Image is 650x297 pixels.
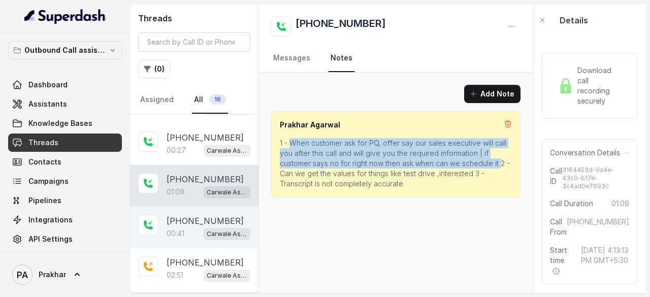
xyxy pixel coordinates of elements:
[167,228,184,239] p: 00:41
[28,138,58,148] span: Threads
[28,157,61,167] span: Contacts
[28,80,68,90] span: Dashboard
[8,191,122,210] a: Pipelines
[167,187,184,197] p: 01:09
[611,199,629,209] span: 01:09
[8,211,122,229] a: Integrations
[17,270,28,280] text: PA
[28,234,73,244] span: API Settings
[8,41,122,59] button: Outbound Call assistant
[581,245,629,276] span: [DATE] 4:13:13 PM GMT+5:30
[167,131,244,144] p: [PHONE_NUMBER]
[28,215,73,225] span: Integrations
[560,14,588,26] p: Details
[550,166,562,190] span: Call ID
[8,76,122,94] a: Dashboard
[207,187,247,197] p: Carwale Assistant
[329,45,354,72] a: Notes
[167,256,244,269] p: [PHONE_NUMBER]
[207,229,247,239] p: Carwale Assistant
[138,86,176,114] a: Assigned
[28,195,61,206] span: Pipelines
[280,120,340,130] p: Prakhar Agarwal
[209,94,226,105] span: 16
[550,148,624,158] span: Conversation Details
[28,118,92,128] span: Knowledge Bases
[8,230,122,248] a: API Settings
[8,95,122,113] a: Assistants
[167,173,244,185] p: [PHONE_NUMBER]
[167,270,183,280] p: 02:51
[562,166,629,190] span: 3164453d-9a4e-43c0-b17e-3c4ad0e7693c
[39,270,66,280] span: Prakhar
[28,99,67,109] span: Assistants
[24,44,106,56] p: Outbound Call assistant
[577,65,625,106] span: Download call recording securely
[8,260,122,289] a: Prakhar
[138,60,171,78] button: (0)
[207,146,247,156] p: Carwale Assistant
[138,86,250,114] nav: Tabs
[550,245,573,276] span: Start time
[550,217,567,237] span: Call From
[28,176,69,186] span: Campaigns
[567,217,629,237] span: [PHONE_NUMBER]
[8,172,122,190] a: Campaigns
[296,16,386,37] h2: [PHONE_NUMBER]
[464,85,521,103] button: Add Note
[192,86,228,114] a: All16
[8,114,122,133] a: Knowledge Bases
[280,138,512,189] p: 1 - When customer ask for PQ, offer say our sales executive will call you after this call and wil...
[558,78,573,93] img: Lock Icon
[207,271,247,281] p: Carwale Assistant
[167,145,186,155] p: 00:27
[8,153,122,171] a: Contacts
[138,12,250,24] h2: Threads
[271,45,521,72] nav: Tabs
[24,8,106,24] img: light.svg
[271,45,312,72] a: Messages
[167,215,244,227] p: [PHONE_NUMBER]
[550,199,593,209] span: Call Duration
[8,134,122,152] a: Threads
[138,32,250,52] input: Search by Call ID or Phone Number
